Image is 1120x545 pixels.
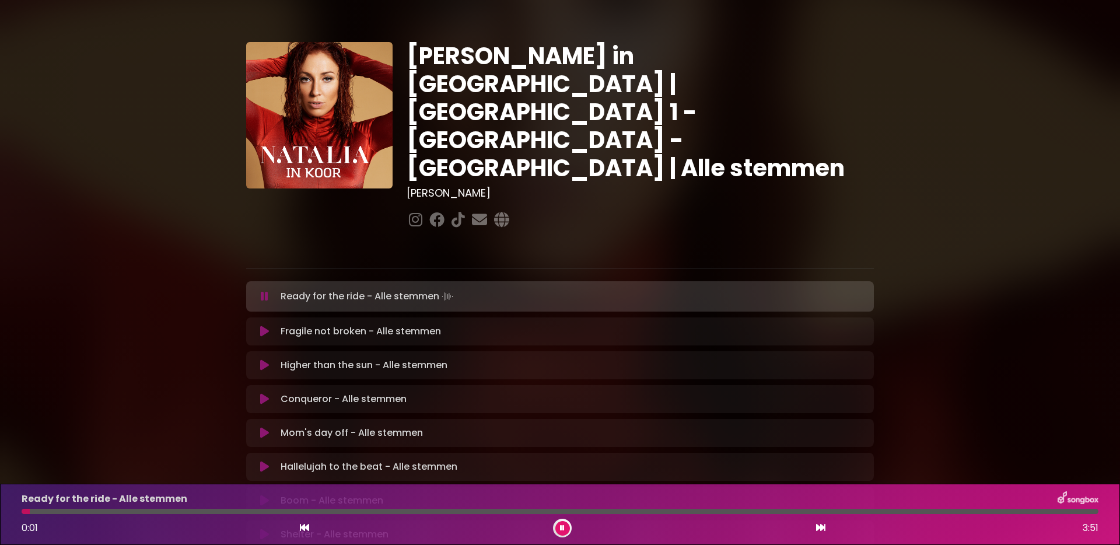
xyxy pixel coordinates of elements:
span: 3:51 [1083,521,1098,535]
img: YTVS25JmS9CLUqXqkEhs [246,42,393,188]
img: waveform4.gif [439,288,456,305]
p: Ready for the ride - Alle stemmen [22,492,187,506]
h3: [PERSON_NAME] [407,187,874,200]
p: Ready for the ride - Alle stemmen [281,288,456,305]
span: 0:01 [22,521,38,534]
p: Mom's day off - Alle stemmen [281,426,423,440]
p: Fragile not broken - Alle stemmen [281,324,441,338]
img: songbox-logo-white.png [1058,491,1098,506]
p: Higher than the sun - Alle stemmen [281,358,447,372]
p: Conqueror - Alle stemmen [281,392,407,406]
p: Hallelujah to the beat - Alle stemmen [281,460,457,474]
h1: [PERSON_NAME] in [GEOGRAPHIC_DATA] | [GEOGRAPHIC_DATA] 1 - [GEOGRAPHIC_DATA] - [GEOGRAPHIC_DATA] ... [407,42,874,182]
